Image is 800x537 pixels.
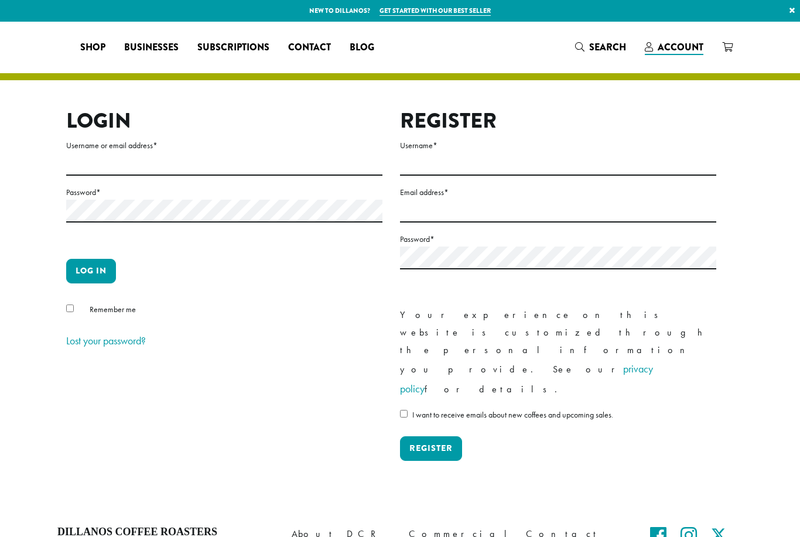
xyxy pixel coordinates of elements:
span: Search [589,40,626,54]
button: Log in [66,259,116,283]
label: Username or email address [66,138,382,153]
a: Get started with our best seller [380,6,491,16]
span: Blog [350,40,374,55]
span: Shop [80,40,105,55]
h2: Login [66,108,382,134]
label: Password [400,232,716,247]
a: Shop [71,38,115,57]
span: I want to receive emails about new coffees and upcoming sales. [412,409,613,420]
input: I want to receive emails about new coffees and upcoming sales. [400,410,408,418]
label: Username [400,138,716,153]
span: Remember me [90,304,136,314]
a: Lost your password? [66,334,146,347]
label: Email address [400,185,716,200]
label: Password [66,185,382,200]
span: Subscriptions [197,40,269,55]
span: Account [658,40,703,54]
span: Contact [288,40,331,55]
button: Register [400,436,462,461]
a: Search [566,37,635,57]
h2: Register [400,108,716,134]
span: Businesses [124,40,179,55]
a: privacy policy [400,362,653,395]
p: Your experience on this website is customized through the personal information you provide. See o... [400,306,716,399]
